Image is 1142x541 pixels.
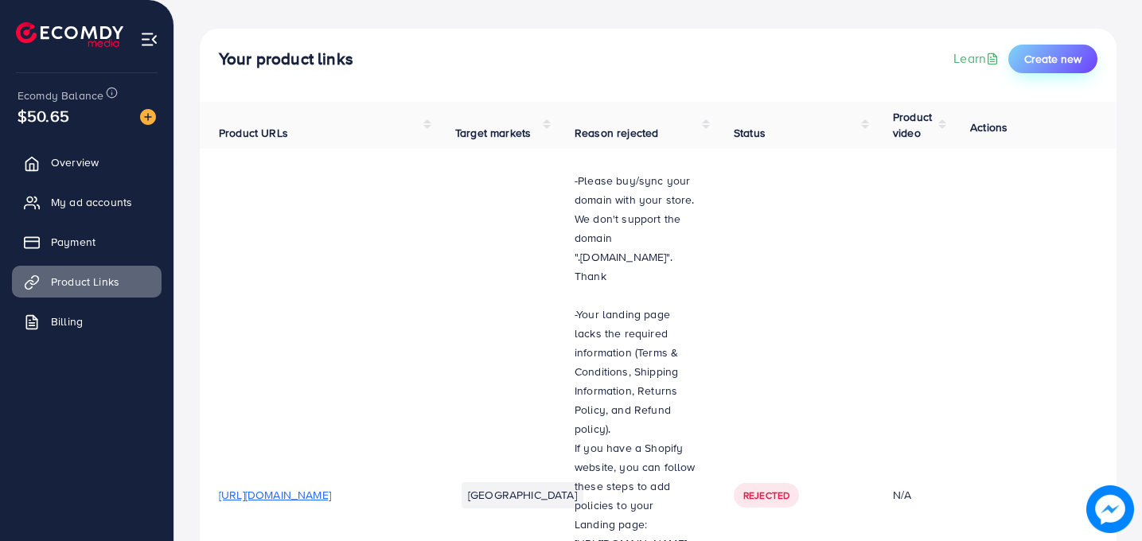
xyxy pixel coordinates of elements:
[51,234,95,250] span: Payment
[12,306,162,337] a: Billing
[51,154,99,170] span: Overview
[734,125,766,141] span: Status
[575,381,696,438] p: Information, Returns Policy, and Refund policy).
[1008,45,1097,73] button: Create new
[18,104,69,127] span: $50.65
[575,305,696,381] p: -Your landing page lacks the required information (Terms & Conditions, Shipping
[12,146,162,178] a: Overview
[970,119,1008,135] span: Actions
[219,487,331,503] span: [URL][DOMAIN_NAME]
[16,22,123,47] img: logo
[140,30,158,49] img: menu
[1086,485,1134,533] img: image
[140,109,156,125] img: image
[219,125,288,141] span: Product URLs
[575,515,696,534] p: Landing page:
[219,49,353,69] h4: Your product links
[575,125,658,141] span: Reason rejected
[12,266,162,298] a: Product Links
[455,125,531,141] span: Target markets
[12,226,162,258] a: Payment
[893,109,932,141] span: Product video
[953,49,1002,68] a: Learn
[575,171,696,247] p: -Please buy/sync your domain with your store. We don't support the domain
[51,194,132,210] span: My ad accounts
[575,247,696,286] p: ".[DOMAIN_NAME]". Thank
[51,313,83,329] span: Billing
[462,482,583,508] li: [GEOGRAPHIC_DATA]
[51,274,119,290] span: Product Links
[12,186,162,218] a: My ad accounts
[1024,51,1082,67] span: Create new
[18,88,103,103] span: Ecomdy Balance
[575,438,696,515] p: If you have a Shopify website, you can follow these steps to add policies to your
[743,488,789,502] span: Rejected
[893,487,932,503] div: N/A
